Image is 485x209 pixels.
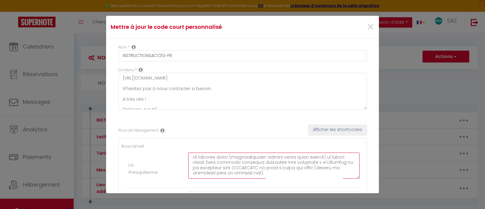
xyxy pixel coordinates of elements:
span: × [367,18,374,36]
button: Ouvrir le widget de chat LiveChat [5,2,23,21]
label: Nom [118,45,127,50]
h4: Mettre à jour le code court personnalisé [111,23,284,31]
label: Pour cet hébergement [118,128,159,133]
label: Contenu [118,67,134,73]
button: Close [367,21,374,34]
i: Replacable content [139,67,143,72]
i: Rental [160,128,165,133]
i: Custom short code name [132,45,136,49]
button: Afficher les shortcodes [308,125,367,135]
input: Custom code name [118,50,367,61]
label: La Presquilienne [129,161,160,176]
label: Roscanvel [122,143,144,150]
